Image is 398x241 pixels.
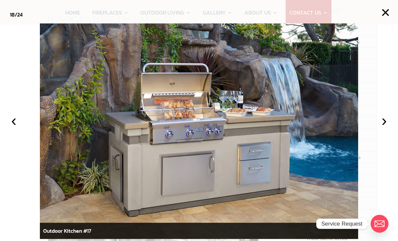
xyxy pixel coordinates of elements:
button: ‹ [7,113,21,128]
a: Email [371,215,388,233]
div: / [10,10,23,19]
span: 18 [10,11,15,18]
span: 24 [17,11,23,18]
button: × [378,5,393,20]
img: outdoorkitchenjaxAOG1-scaled.jpeg [40,23,358,239]
div: Outdoor Kitchen #17 [40,223,358,239]
button: › [377,113,391,128]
